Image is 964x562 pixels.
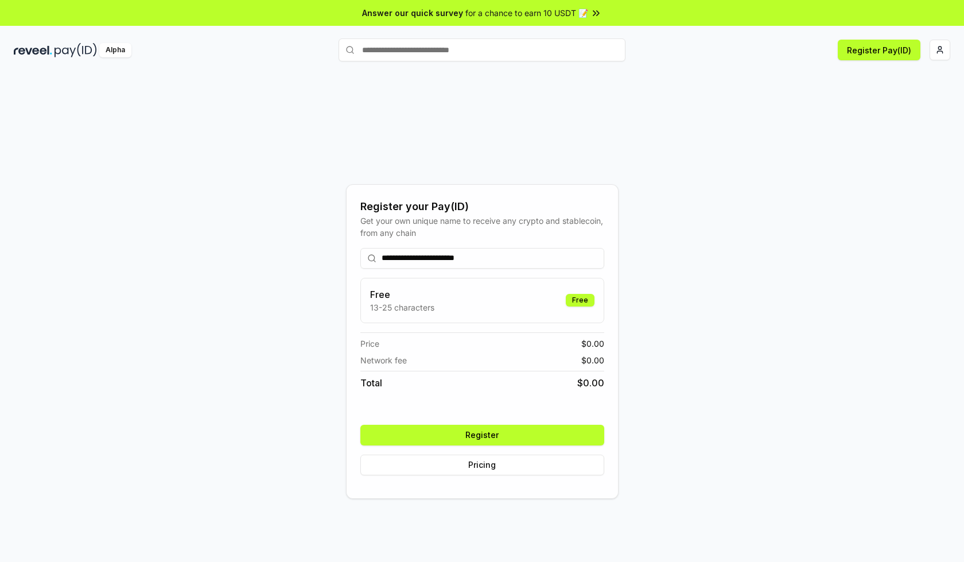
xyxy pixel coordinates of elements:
span: $ 0.00 [577,376,604,390]
img: pay_id [55,43,97,57]
span: Price [360,338,379,350]
div: Free [566,294,594,307]
span: Answer our quick survey [362,7,463,19]
p: 13-25 characters [370,301,434,313]
img: reveel_dark [14,43,52,57]
button: Register Pay(ID) [838,40,920,60]
div: Get your own unique name to receive any crypto and stablecoin, from any chain [360,215,604,239]
button: Pricing [360,455,604,475]
button: Register [360,425,604,445]
span: $ 0.00 [581,338,604,350]
div: Alpha [99,43,131,57]
span: Network fee [360,354,407,366]
h3: Free [370,288,434,301]
span: for a chance to earn 10 USDT 📝 [465,7,588,19]
span: Total [360,376,382,390]
span: $ 0.00 [581,354,604,366]
div: Register your Pay(ID) [360,199,604,215]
